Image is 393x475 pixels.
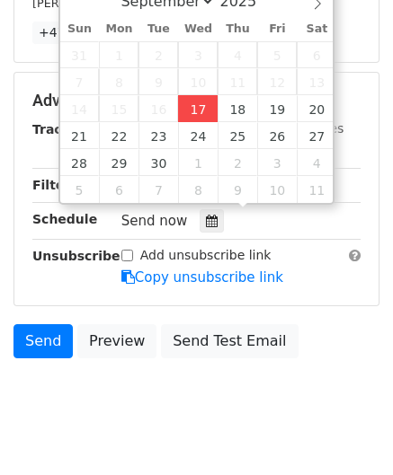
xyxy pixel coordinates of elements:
span: September 29, 2025 [99,149,138,176]
span: October 8, 2025 [178,176,218,203]
span: Sat [297,23,336,35]
span: September 4, 2025 [218,41,257,68]
span: October 2, 2025 [218,149,257,176]
span: September 22, 2025 [99,122,138,149]
span: September 5, 2025 [257,41,297,68]
span: September 14, 2025 [60,95,100,122]
span: September 10, 2025 [178,68,218,95]
span: September 1, 2025 [99,41,138,68]
span: September 2, 2025 [138,41,178,68]
a: Send [13,324,73,358]
span: September 16, 2025 [138,95,178,122]
span: September 28, 2025 [60,149,100,176]
span: Mon [99,23,138,35]
strong: Schedule [32,212,97,226]
span: September 23, 2025 [138,122,178,149]
a: Preview [77,324,156,358]
span: September 8, 2025 [99,68,138,95]
span: Thu [218,23,257,35]
span: Send now [121,213,188,229]
span: September 3, 2025 [178,41,218,68]
span: September 30, 2025 [138,149,178,176]
span: September 7, 2025 [60,68,100,95]
span: October 11, 2025 [297,176,336,203]
span: September 26, 2025 [257,122,297,149]
span: October 10, 2025 [257,176,297,203]
span: September 25, 2025 [218,122,257,149]
span: September 17, 2025 [178,95,218,122]
span: September 13, 2025 [297,68,336,95]
a: +47 more [32,22,108,44]
span: September 27, 2025 [297,122,336,149]
span: September 21, 2025 [60,122,100,149]
span: September 24, 2025 [178,122,218,149]
a: Copy unsubscribe link [121,269,283,286]
span: Sun [60,23,100,35]
span: September 6, 2025 [297,41,336,68]
span: September 11, 2025 [218,68,257,95]
span: October 6, 2025 [99,176,138,203]
span: Wed [178,23,218,35]
strong: Tracking [32,122,93,136]
span: September 20, 2025 [297,95,336,122]
span: October 5, 2025 [60,176,100,203]
span: Fri [257,23,297,35]
h5: Advanced [32,91,361,110]
span: August 31, 2025 [60,41,100,68]
span: October 4, 2025 [297,149,336,176]
span: Tue [138,23,178,35]
strong: Unsubscribe [32,249,121,263]
span: October 3, 2025 [257,149,297,176]
span: September 19, 2025 [257,95,297,122]
span: October 1, 2025 [178,149,218,176]
label: Add unsubscribe link [140,246,272,265]
iframe: Chat Widget [303,389,393,475]
span: October 7, 2025 [138,176,178,203]
span: September 18, 2025 [218,95,257,122]
span: September 15, 2025 [99,95,138,122]
strong: Filters [32,178,78,192]
span: September 12, 2025 [257,68,297,95]
span: September 9, 2025 [138,68,178,95]
span: October 9, 2025 [218,176,257,203]
a: Send Test Email [161,324,298,358]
